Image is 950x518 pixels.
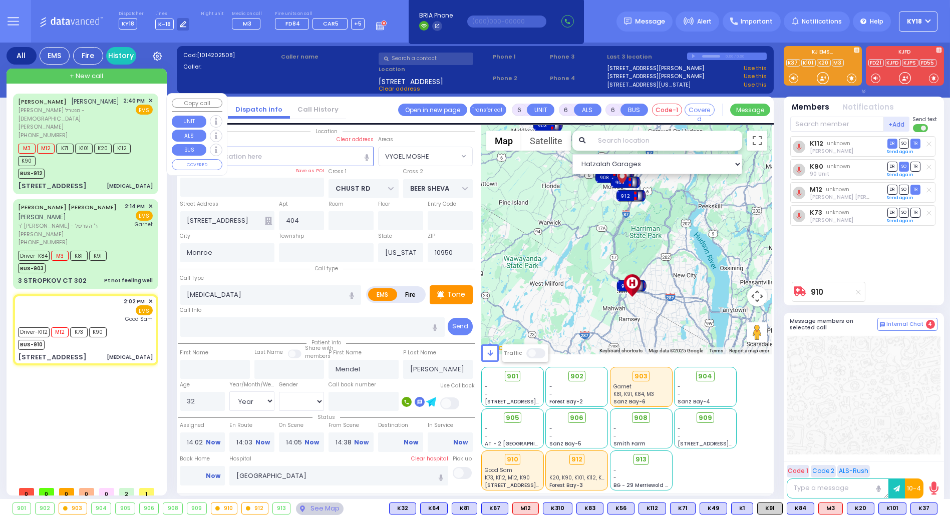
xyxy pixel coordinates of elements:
[786,59,800,67] a: K37
[747,286,767,306] button: Map camera controls
[792,102,830,113] button: Members
[910,139,920,148] span: TR
[818,502,843,514] div: ALS
[613,390,654,398] span: K81, K91, K84, M3
[910,185,920,194] span: TR
[811,288,823,296] a: 910
[211,503,237,514] div: 910
[832,59,844,67] a: M3
[453,455,472,463] label: Pick up
[485,383,488,390] span: -
[607,502,635,514] div: BLS
[18,340,45,350] span: BUS-910
[18,213,66,221] span: [PERSON_NAME]
[899,139,909,148] span: SO
[378,200,390,208] label: Floor
[379,65,489,74] label: Location
[810,193,898,201] span: Moshe Mier Silberstein
[70,71,103,81] span: + New call
[678,398,710,405] span: Sanz Bay-4
[506,413,519,423] span: 905
[183,51,278,60] label: Cad:
[602,170,617,185] gmp-advanced-marker: 908
[70,327,88,337] span: K73
[265,217,272,225] span: Other building occupants
[620,104,648,116] button: BUS
[428,421,473,429] label: In Service
[285,20,300,28] span: FD84
[180,306,202,314] label: Call Info
[228,105,290,114] a: Dispatch info
[18,238,68,246] span: [PHONE_NUMBER]
[72,97,120,106] span: [PERSON_NAME]
[379,77,443,85] span: [STREET_ADDRESS]
[574,104,601,116] button: ALS
[106,47,136,65] a: History
[549,390,552,398] span: -
[913,116,937,123] span: Send text
[243,20,251,28] span: M3
[810,163,823,170] a: K90
[124,97,145,105] span: 2:40 PM
[206,471,220,480] a: Now
[354,438,369,447] a: Now
[470,104,506,116] button: Transfer call
[902,59,918,67] a: KJPS
[18,144,36,154] span: M3
[635,17,665,27] span: Message
[448,318,473,335] button: Send
[905,478,923,498] button: 10-4
[116,503,135,514] div: 905
[354,20,362,28] span: +5
[254,348,283,356] label: Last Name
[484,341,517,354] img: Google
[36,503,55,514] div: 902
[329,168,347,176] label: Cross 1
[810,140,823,147] a: K112
[484,341,517,354] a: Open this area in Google Maps (opens a new window)
[59,503,87,514] div: 903
[290,105,346,114] a: Call History
[827,163,850,170] span: unknown
[887,162,897,171] span: DR
[94,144,112,154] span: K20
[306,339,346,346] span: Patient info
[887,185,897,194] span: DR
[73,47,103,65] div: Fire
[119,11,144,17] label: Dispatcher
[180,274,204,282] label: Call Type
[113,144,131,154] span: K112
[440,382,475,390] label: Use Callback
[305,352,331,360] span: members
[337,136,374,144] label: Clear address
[447,289,465,300] p: Tone
[279,381,298,389] label: Gender
[635,413,648,423] span: 908
[75,144,93,154] span: K101
[368,288,397,301] label: EMS
[378,421,423,429] label: Destination
[639,502,666,514] div: BLS
[623,188,639,203] gmp-advanced-marker: 912
[329,381,376,389] label: Call back number
[926,320,935,329] span: 4
[784,50,862,57] label: KJ EMS...
[187,503,206,514] div: 909
[811,465,836,477] button: Code 2
[678,390,681,398] span: -
[613,383,631,390] span: Garnet
[379,147,458,165] span: VYOEL MOSHE
[40,47,70,65] div: EMS
[607,81,691,89] a: [STREET_ADDRESS][US_STATE]
[18,98,67,106] a: [PERSON_NAME]
[279,200,288,208] label: Apt
[678,383,681,390] span: -
[119,488,134,495] span: 2
[887,218,914,224] a: Send again
[136,211,153,221] span: EMS
[180,421,225,429] label: Assigned
[507,371,518,381] span: 901
[379,53,473,65] input: Search a contact
[620,274,643,296] img: icon-hospital.png
[613,398,646,405] span: Sanz Bay-6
